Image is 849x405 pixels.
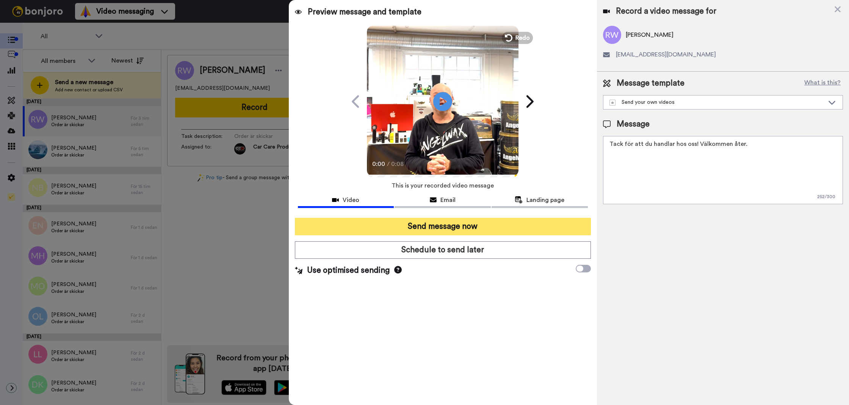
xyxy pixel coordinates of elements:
[295,241,591,259] button: Schedule to send later
[526,195,564,205] span: Landing page
[802,78,843,89] button: What is this?
[391,159,404,169] span: 0:08
[617,119,650,130] span: Message
[609,99,824,106] div: Send your own videos
[387,159,390,169] span: /
[616,50,716,59] span: [EMAIL_ADDRESS][DOMAIN_NAME]
[343,195,359,205] span: Video
[609,100,616,106] img: demo-template.svg
[440,195,456,205] span: Email
[295,218,591,235] button: Send message now
[603,136,843,204] textarea: Tack för att du handlar hos oss! Välkommen åter.
[617,78,685,89] span: Message template
[392,177,494,194] span: This is your recorded video message
[372,159,385,169] span: 0:00
[307,265,390,276] span: Use optimised sending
